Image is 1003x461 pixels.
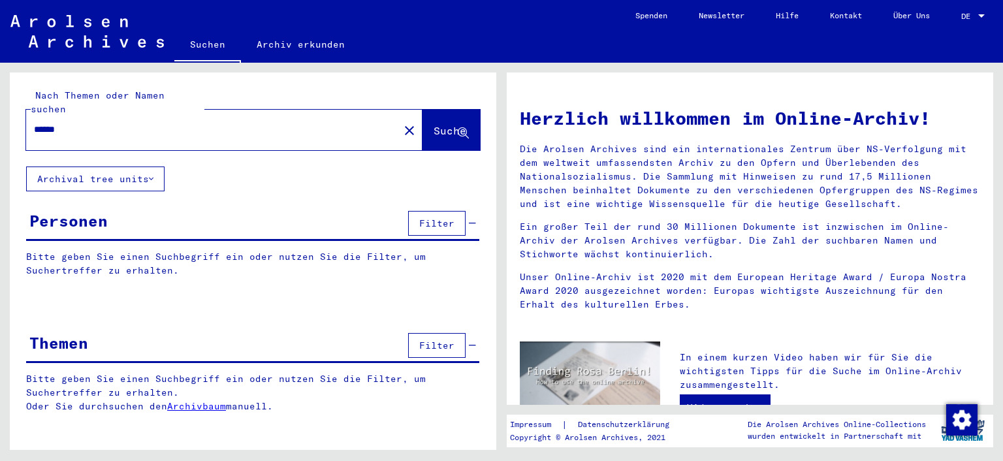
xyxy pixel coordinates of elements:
span: Suche [434,124,466,137]
button: Suche [422,110,480,150]
a: Datenschutzerklärung [567,418,685,432]
h1: Herzlich willkommen im Online-Archiv! [520,104,980,132]
span: Filter [419,340,454,351]
mat-icon: close [402,123,417,138]
p: Bitte geben Sie einen Suchbegriff ein oder nutzen Sie die Filter, um Suchertreffer zu erhalten. O... [26,372,480,413]
p: wurden entwickelt in Partnerschaft mit [748,430,926,442]
p: Ein großer Teil der rund 30 Millionen Dokumente ist inzwischen im Online-Archiv der Arolsen Archi... [520,220,980,261]
p: In einem kurzen Video haben wir für Sie die wichtigsten Tipps für die Suche im Online-Archiv zusa... [680,351,980,392]
mat-label: Nach Themen oder Namen suchen [31,89,165,115]
a: Impressum [510,418,562,432]
a: Suchen [174,29,241,63]
div: Personen [29,209,108,232]
p: Copyright © Arolsen Archives, 2021 [510,432,685,443]
img: Arolsen_neg.svg [10,15,164,48]
button: Archival tree units [26,167,165,191]
button: Filter [408,333,466,358]
button: Clear [396,117,422,143]
div: | [510,418,685,432]
span: Filter [419,217,454,229]
p: Die Arolsen Archives Online-Collections [748,419,926,430]
div: Themen [29,331,88,355]
a: Video ansehen [680,394,771,421]
img: video.jpg [520,342,660,418]
p: Die Arolsen Archives sind ein internationales Zentrum über NS-Verfolgung mit dem weltweit umfasse... [520,142,980,211]
p: Unser Online-Archiv ist 2020 mit dem European Heritage Award / Europa Nostra Award 2020 ausgezeic... [520,270,980,311]
span: DE [961,12,976,21]
img: Zustimmung ändern [946,404,978,436]
button: Filter [408,211,466,236]
img: yv_logo.png [938,414,987,447]
div: Zustimmung ändern [946,404,977,435]
a: Archiv erkunden [241,29,360,60]
p: Bitte geben Sie einen Suchbegriff ein oder nutzen Sie die Filter, um Suchertreffer zu erhalten. [26,250,479,278]
a: Archivbaum [167,400,226,412]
